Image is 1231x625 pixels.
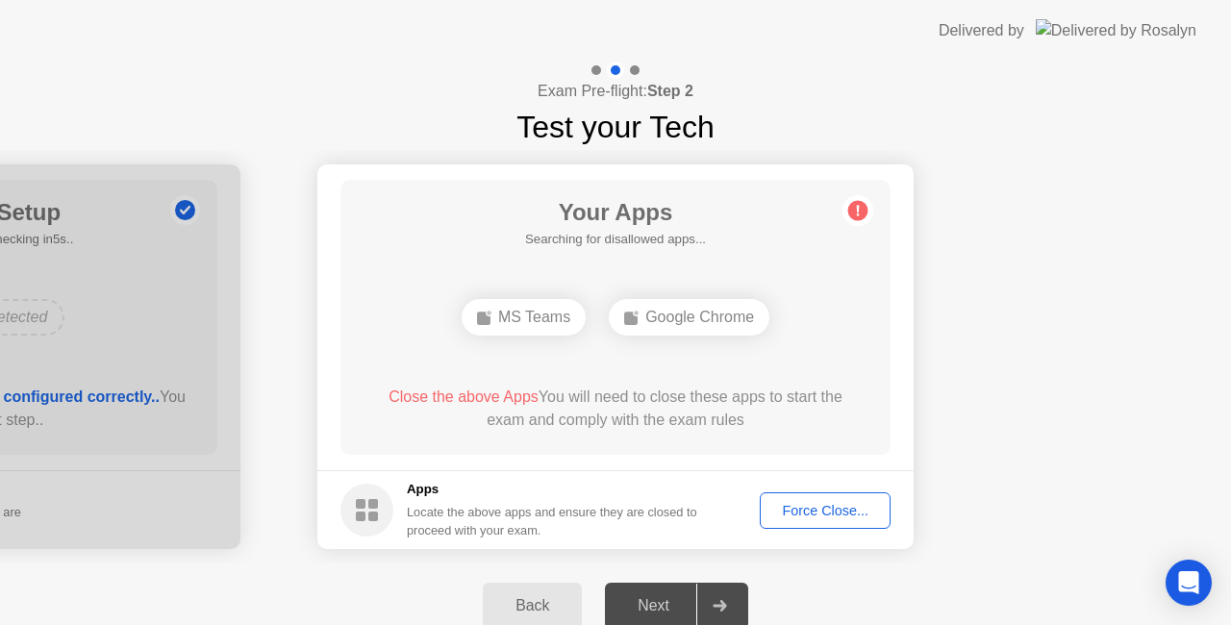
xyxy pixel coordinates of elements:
[939,19,1024,42] div: Delivered by
[525,195,706,230] h1: Your Apps
[489,597,576,614] div: Back
[516,104,715,150] h1: Test your Tech
[389,388,539,405] span: Close the above Apps
[407,503,698,539] div: Locate the above apps and ensure they are closed to proceed with your exam.
[760,492,891,529] button: Force Close...
[462,299,586,336] div: MS Teams
[368,386,864,432] div: You will need to close these apps to start the exam and comply with the exam rules
[407,480,698,499] h5: Apps
[538,80,693,103] h4: Exam Pre-flight:
[525,230,706,249] h5: Searching for disallowed apps...
[611,597,696,614] div: Next
[766,503,884,518] div: Force Close...
[1166,560,1212,606] div: Open Intercom Messenger
[1036,19,1196,41] img: Delivered by Rosalyn
[609,299,769,336] div: Google Chrome
[647,83,693,99] b: Step 2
